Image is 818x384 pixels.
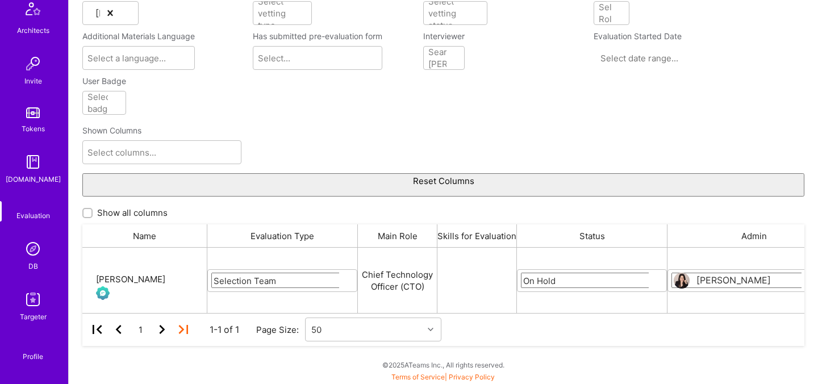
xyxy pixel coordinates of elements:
div: Select badge... [87,91,119,115]
label: User Badge [82,76,126,86]
input: Select date range... [600,52,737,64]
div: Evaluation [16,210,50,222]
label: Shown Columns [82,125,141,136]
div: Selection Team [214,274,276,286]
div: Status [517,224,667,247]
div: Select... [258,52,290,64]
div: [PERSON_NAME] [96,273,165,286]
a: Terms of Service [391,373,445,381]
div: Main Role [358,224,437,247]
div: [PERSON_NAME] [95,7,170,19]
img: Skill Targeter [22,288,44,311]
div: 1 [131,320,149,339]
div: Search [PERSON_NAME]... [428,46,504,70]
div: DB [28,260,38,272]
div: 1-1 of 1 [210,324,239,336]
i: icon Chevron [369,55,374,61]
i: icon Chevron [616,10,621,16]
i: icon Chevron [125,10,131,16]
img: Invite [22,52,44,75]
div: Targeter [20,311,47,323]
button: Reset Columns [82,173,804,197]
div: On Hold [523,274,556,286]
a: Profile [19,339,47,361]
div: Profile [23,350,43,361]
i: icon Chevron [298,10,304,16]
div: 50 [311,324,322,336]
i: icon Chevron [344,278,349,283]
div: Architects [17,24,49,36]
div: Skills for Evaluation [437,224,517,247]
i: icon SelectionTeam [29,201,37,210]
a: [PERSON_NAME]Evaluation Call Pending [91,261,165,300]
div: Select a language... [87,52,166,64]
div: [DOMAIN_NAME] [6,173,61,185]
label: Interviewer [423,31,465,41]
i: icon Chevron [653,278,659,283]
img: Admin Search [22,237,44,260]
span: Show all columns [97,207,168,219]
label: Has submitted pre-evaluation form [253,31,382,41]
i: icon Chevron [228,149,233,155]
a: Privacy Policy [449,373,495,381]
img: User Avatar [674,273,690,289]
label: Evaluation Started Date [594,31,753,41]
div: Name [82,224,207,247]
img: guide book [22,151,44,173]
i: icon Chevron [428,327,433,332]
span: | [391,373,495,381]
div: Page Size: [256,324,305,336]
img: tokens [26,107,40,118]
i: icon Chevron [474,10,479,16]
div: Tokens [22,123,45,135]
img: Evaluation Call Pending [96,286,110,300]
i: icon Chevron [112,100,118,106]
label: Additional Materials Language [82,31,195,41]
div: © 2025 ATeams Inc., All rights reserved. [68,350,818,379]
i: icon Chevron [451,55,457,61]
div: Evaluation Type [207,224,358,247]
div: Select columns... [87,147,156,158]
i: icon Chevron [181,55,187,61]
div: Invite [24,75,42,87]
div: Chief Technology Officer (CTO) [358,248,437,313]
div: [PERSON_NAME] [696,274,771,286]
div: Select Role... [599,1,624,25]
